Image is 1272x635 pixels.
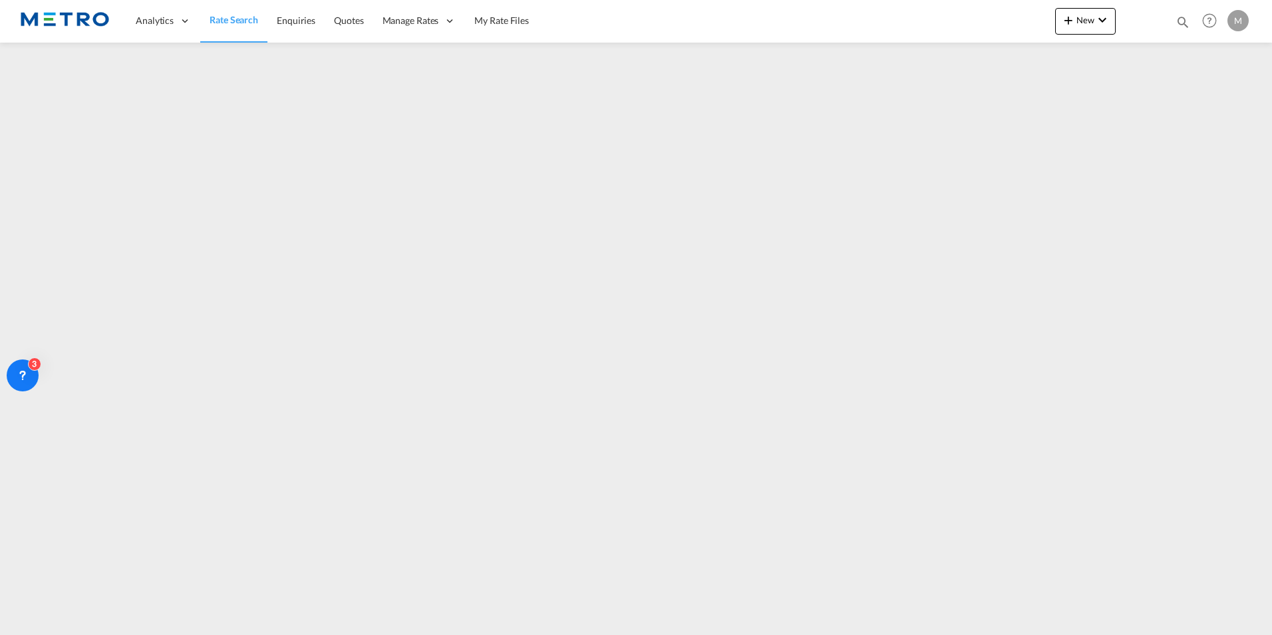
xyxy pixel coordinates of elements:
div: icon-magnify [1176,15,1190,35]
span: Help [1198,9,1221,32]
div: Help [1198,9,1227,33]
span: New [1060,15,1110,25]
span: My Rate Files [474,15,529,26]
md-icon: icon-chevron-down [1094,12,1110,28]
span: Enquiries [277,15,315,26]
md-icon: icon-plus 400-fg [1060,12,1076,28]
div: M [1227,10,1249,31]
span: Manage Rates [383,14,439,27]
button: icon-plus 400-fgNewicon-chevron-down [1055,8,1116,35]
span: Analytics [136,14,174,27]
span: Quotes [334,15,363,26]
span: Rate Search [210,14,258,25]
md-icon: icon-magnify [1176,15,1190,29]
img: 25181f208a6c11efa6aa1bf80d4cef53.png [20,6,110,36]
